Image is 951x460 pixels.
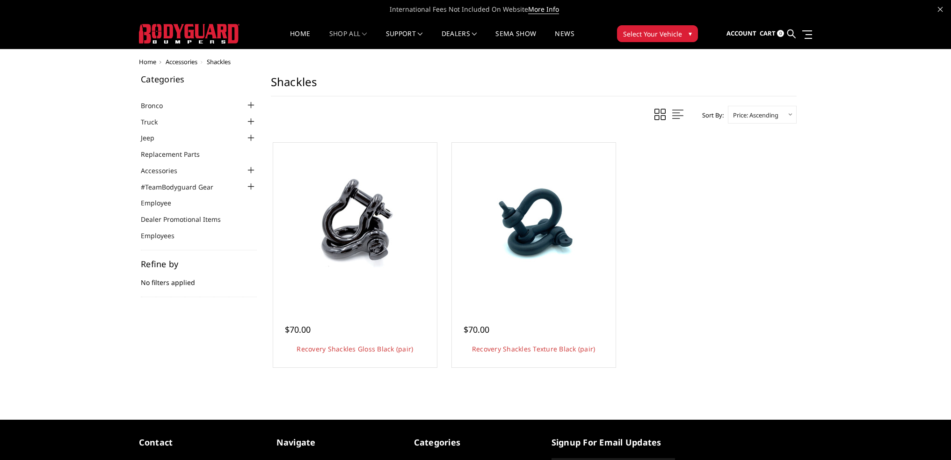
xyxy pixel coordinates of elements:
img: BODYGUARD BUMPERS [139,24,240,44]
h5: signup for email updates [552,436,675,449]
label: Sort By: [697,108,724,122]
a: Support [386,30,423,49]
a: Accessories [166,58,197,66]
h5: Categories [141,75,257,83]
a: Employees [141,231,186,241]
a: Account [726,21,756,46]
a: Accessories [141,166,189,175]
a: Bronco [141,101,174,110]
a: Truck [141,117,169,127]
h5: Categories [414,436,537,449]
a: More Info [528,5,559,14]
span: ▾ [689,29,692,38]
span: Select Your Vehicle [623,29,682,39]
span: $70.00 [285,324,311,335]
a: Recovery Shackles Gloss Black (pair) Recovery Shackles Gloss Black (pair) [276,145,435,304]
a: Recovery Shackles Texture Black (pair) Recovery Shackles Texture Black (pair) [454,145,613,304]
h5: Refine by [141,260,257,268]
a: Home [139,58,156,66]
a: Recovery Shackles Texture Black (pair) [472,344,595,353]
a: Cart 0 [760,21,784,46]
span: Cart [760,29,776,37]
a: #TeamBodyguard Gear [141,182,225,192]
span: Account [726,29,756,37]
a: Jeep [141,133,166,143]
h5: Navigate [276,436,400,449]
a: Replacement Parts [141,149,211,159]
a: Dealers [442,30,477,49]
h5: contact [139,436,262,449]
a: Dealer Promotional Items [141,214,232,224]
a: Recovery Shackles Gloss Black (pair) [297,344,413,353]
span: $70.00 [464,324,489,335]
a: SEMA Show [495,30,536,49]
a: News [555,30,574,49]
a: shop all [329,30,367,49]
div: No filters applied [141,260,257,297]
span: 0 [777,30,784,37]
h1: Shackles [271,75,797,96]
a: Home [290,30,310,49]
a: Employee [141,198,183,208]
button: Select Your Vehicle [617,25,698,42]
span: Shackles [207,58,231,66]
